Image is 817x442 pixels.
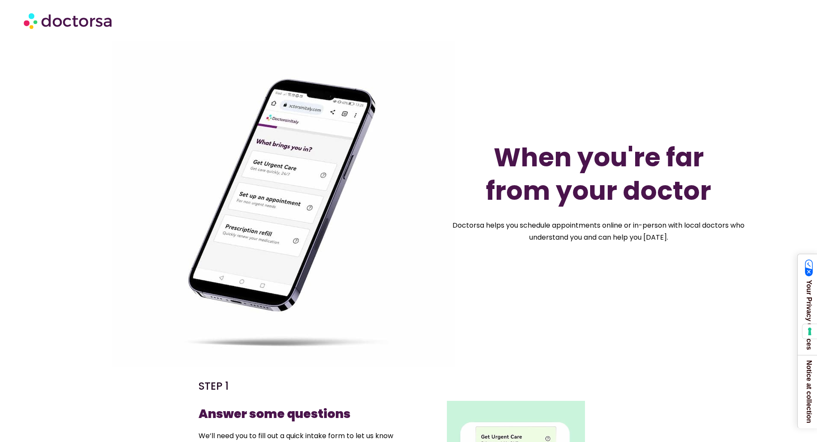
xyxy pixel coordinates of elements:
strong: Answer some questions [199,406,350,422]
h5: STEP 1 [199,379,404,393]
h1: When you're far from your doctor [459,141,738,207]
button: Your consent preferences for tracking technologies [802,324,817,339]
p: Doctorsa helps you schedule appointments online or in-person with local doctors who understand yo... [447,219,751,244]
